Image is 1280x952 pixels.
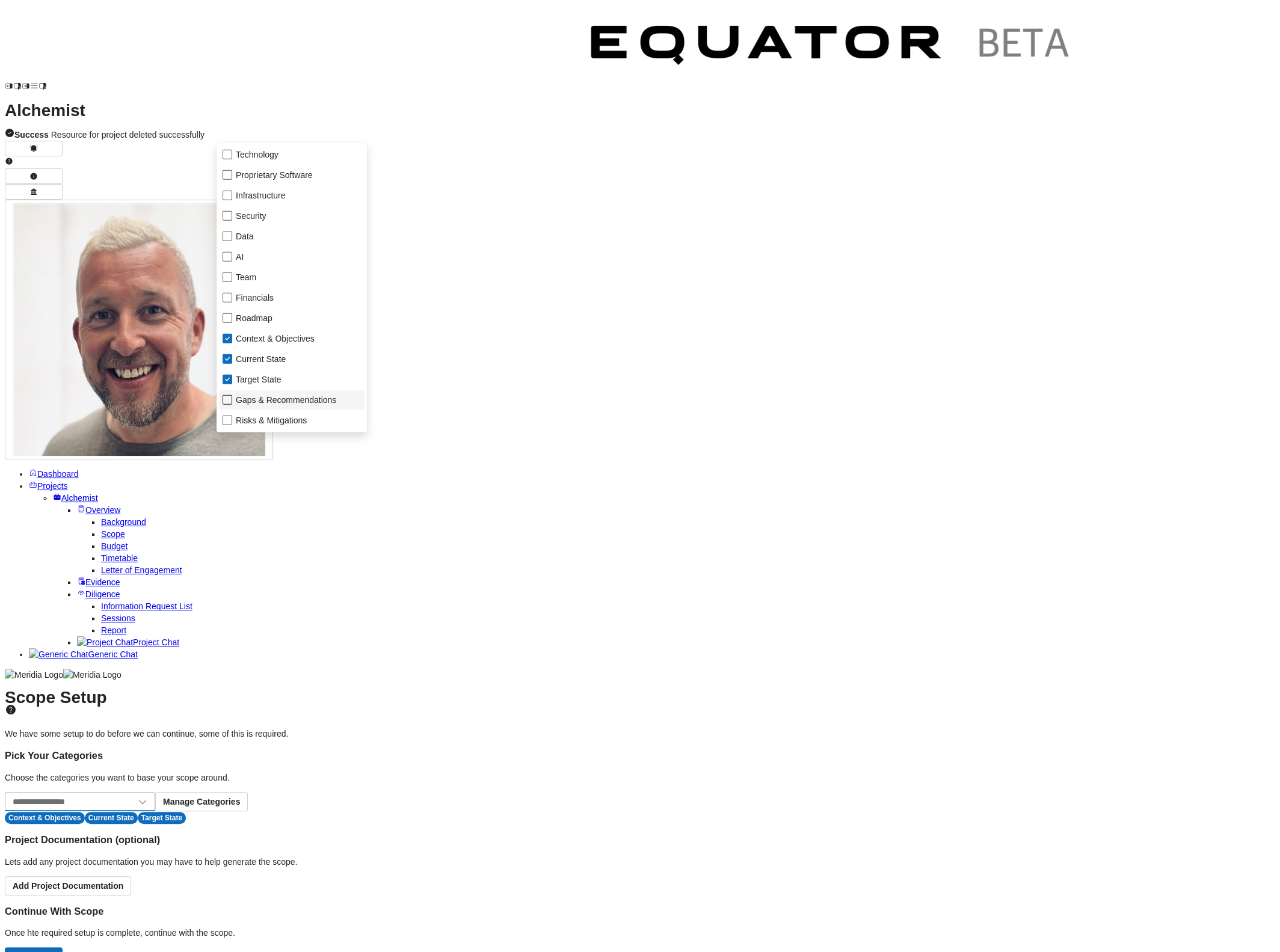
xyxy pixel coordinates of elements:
span: Evidence [85,577,120,587]
img: Generic Chat [29,648,88,660]
p: We have some setup to do before we can continue, some of this is required. [5,728,1275,740]
div: Current State [219,349,365,369]
p: Once hte required setup is complete, continue with the scope. [5,927,1275,939]
span: Projects [37,481,68,491]
div: Infrastructure [219,186,365,205]
strong: Success [14,130,49,140]
a: Background [101,517,146,527]
div: Financials [219,288,365,307]
span: Open [137,796,149,808]
p: Lets add any project documentation you may have to help generate the scope. [5,856,1275,868]
a: Budget [101,541,128,551]
a: Generic ChatGeneric Chat [29,650,138,659]
h3: Project Documentation (optional) [5,834,1275,846]
a: Information Request List [101,601,192,611]
a: Project ChatProject Chat [77,637,179,647]
h3: Pick Your Categories [5,749,1275,761]
button: Add Project Documentation [5,876,131,895]
span: Project Chat [133,637,179,647]
div: Target State [219,370,365,389]
div: Target State [138,812,186,824]
span: Overview [85,505,120,515]
div: Context & Objectives [5,812,85,824]
img: Customer Logo [570,5,1094,90]
div: Proprietary Software [219,165,365,185]
a: Evidence [77,577,120,587]
h1: Scope Setup [5,692,1275,716]
div: Technology [219,145,365,164]
a: Overview [77,505,120,515]
div: Current State [85,812,138,824]
span: Diligence [85,589,120,599]
div: Risks & Mitigations [219,411,365,430]
span: Generic Chat [88,650,137,659]
a: Scope [101,529,125,539]
img: Profile Icon [13,203,265,456]
div: Gaps & Recommendations [219,390,365,410]
button: Manage Categories [155,792,248,811]
a: Report [101,625,126,635]
div: Data [219,227,365,246]
a: Timetable [101,553,138,563]
span: Alchemist [61,493,98,503]
div: Context & Objectives [219,329,365,348]
img: Customer Logo [47,5,570,90]
h3: Continue With Scope [5,905,1275,917]
span: Resource for project deleted successfully [14,130,205,140]
a: Sessions [101,613,135,623]
div: Security [219,206,365,226]
a: Dashboard [29,469,79,479]
span: Dashboard [37,469,79,479]
img: Meridia Logo [63,669,122,681]
img: Project Chat [77,636,133,648]
a: Diligence [77,589,120,599]
p: Choose the categories you want to base your scope around. [5,772,1275,784]
div: Team [219,268,365,287]
div: Roadmap [219,309,365,328]
a: Alchemist [53,493,98,503]
img: Meridia Logo [5,669,63,681]
a: Projects [29,481,68,491]
a: Letter of Engagement [101,565,182,575]
h1: Alchemist [5,105,1275,117]
div: AI [219,247,365,266]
